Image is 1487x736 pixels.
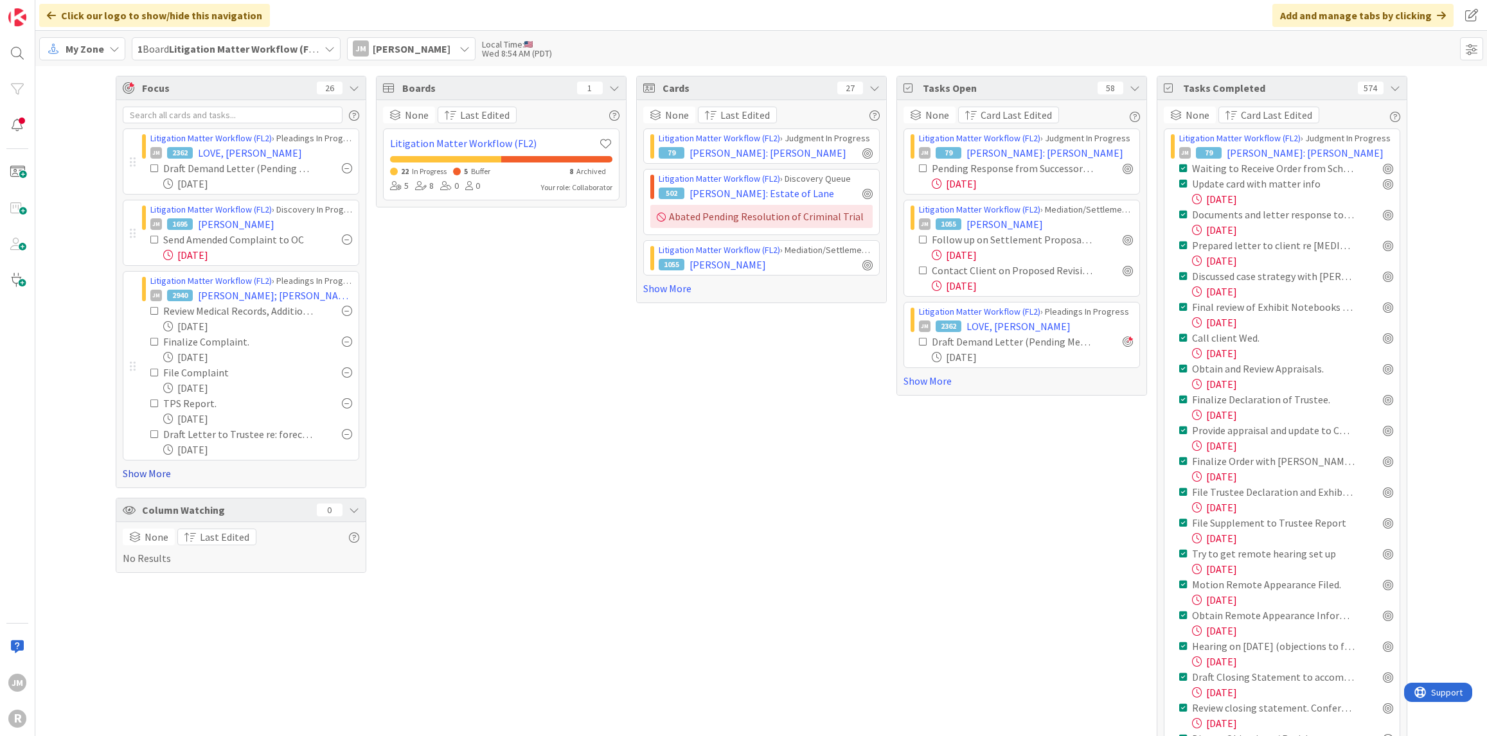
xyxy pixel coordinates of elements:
[966,145,1123,161] span: [PERSON_NAME]: [PERSON_NAME]
[1192,561,1393,577] div: [DATE]
[163,176,352,191] div: [DATE]
[142,502,310,518] span: Column Watching
[163,247,352,263] div: [DATE]
[138,41,319,57] span: Board
[405,107,429,123] span: None
[353,40,369,57] div: JM
[1192,238,1355,253] div: Prepared letter to client re [MEDICAL_DATA] follow up
[138,42,143,55] b: 1
[150,203,352,216] div: › Discovery In Progress
[163,303,314,319] div: Review Medical Records, Additional Bank Records client is obtaining from Chase.
[1192,654,1393,669] div: [DATE]
[932,334,1094,349] div: Draft Demand Letter (Pending Medical Records From Client)
[659,188,684,199] div: 502
[163,319,352,334] div: [DATE]
[1192,515,1355,530] div: File Supplement to Trustee Report
[932,232,1094,247] div: Follow up on Settlement Proposal Sent to OC
[200,529,249,545] span: Last Edited
[1192,592,1393,608] div: [DATE]
[919,132,1133,145] div: › Judgment In Progress
[198,216,274,232] span: [PERSON_NAME]
[1192,161,1355,176] div: Waiting to Receive Order from Schuba Office (Pending)
[643,281,880,296] a: Show More
[659,132,780,144] a: Litigation Matter Workflow (FL2)
[123,107,343,123] input: Search all cards and tasks...
[1272,4,1454,27] div: Add and manage tabs by clicking
[440,179,459,193] div: 0
[936,320,961,332] div: 2362
[150,147,162,159] div: JM
[932,247,1133,263] div: [DATE]
[415,179,434,193] div: 8
[981,107,1052,123] span: Card Last Edited
[1179,147,1191,159] div: JM
[460,107,510,123] span: Last Edited
[123,466,359,481] a: Show More
[1192,346,1393,361] div: [DATE]
[966,319,1071,334] span: LOVE, [PERSON_NAME]
[373,41,450,57] span: [PERSON_NAME]
[720,107,770,123] span: Last Edited
[1192,546,1354,561] div: Try to get remote hearing set up
[1192,268,1355,284] div: Discussed case strategy with [PERSON_NAME] (offer of judgement?) Session with [PERSON_NAME] on [D...
[167,147,193,159] div: 2362
[1192,330,1316,346] div: Call client Wed.
[1192,176,1346,191] div: Update card with matter info
[932,176,1133,191] div: [DATE]
[39,4,270,27] div: Click our logo to show/hide this navigation
[163,365,281,380] div: File Complaint
[317,82,343,94] div: 26
[150,132,352,145] div: › Pleadings In Progress
[1192,284,1393,299] div: [DATE]
[150,275,272,286] a: Litigation Matter Workflow (FL2)
[966,216,1043,232] span: [PERSON_NAME]
[8,8,26,26] img: Visit kanbanzone.com
[650,205,873,228] div: Abated Pending Resolution of Criminal Trial
[1179,132,1301,144] a: Litigation Matter Workflow (FL2)
[1192,500,1393,515] div: [DATE]
[663,80,831,96] span: Cards
[317,504,343,516] div: 0
[177,529,256,545] button: Last Edited
[932,161,1094,176] div: Pending Response from Successor Trustee. Followup if no response.
[936,218,961,230] div: 1055
[1218,107,1319,123] button: Card Last Edited
[690,145,846,161] span: [PERSON_NAME]: [PERSON_NAME]
[163,334,292,349] div: Finalize Complaint.
[163,426,314,442] div: Draft Letter to Trustee re: foreclosure sale in January.
[919,320,930,332] div: JM
[1192,453,1355,469] div: Finalize Order with [PERSON_NAME].
[698,107,777,123] button: Last Edited
[198,145,302,161] span: LOVE, [PERSON_NAME]
[1192,530,1393,546] div: [DATE]
[401,166,409,176] span: 22
[150,218,162,230] div: JM
[163,232,314,247] div: Send Amended Complaint to OC
[482,40,552,49] div: Local Time:
[1192,715,1393,731] div: [DATE]
[1192,623,1393,638] div: [DATE]
[142,80,307,96] span: Focus
[150,290,162,301] div: JM
[150,204,272,215] a: Litigation Matter Workflow (FL2)
[659,259,684,270] div: 1055
[1192,207,1355,222] div: Documents and letter response to OC Complete
[659,173,780,184] a: Litigation Matter Workflow (FL2)
[958,107,1059,123] button: Card Last Edited
[198,288,352,303] span: [PERSON_NAME]; [PERSON_NAME]
[659,132,873,145] div: › Judgment In Progress
[919,305,1133,319] div: › Pleadings In Progress
[27,2,58,17] span: Support
[1192,191,1393,207] div: [DATE]
[690,186,834,201] span: [PERSON_NAME]: Estate of Lane
[659,147,684,159] div: 79
[1192,407,1393,423] div: [DATE]
[163,349,352,365] div: [DATE]
[1192,438,1393,453] div: [DATE]
[390,136,599,151] a: Litigation Matter Workflow (FL2)
[1186,107,1209,123] span: None
[1192,484,1355,500] div: File Trustee Declaration and Exhibits.
[1196,147,1222,159] div: 79
[150,132,272,144] a: Litigation Matter Workflow (FL2)
[1192,700,1355,715] div: Review closing statement. Conferral with clients on whether to file any supplement to our Closing...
